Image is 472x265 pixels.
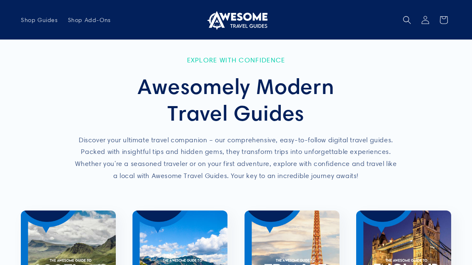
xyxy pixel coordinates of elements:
a: Shop Guides [16,11,63,29]
span: Shop Add-Ons [68,16,111,24]
a: Shop Add-Ons [63,11,116,29]
p: Discover your ultimate travel companion – our comprehensive, easy-to-follow digital travel guides... [74,134,399,182]
h2: Awesomely Modern Travel Guides [74,73,399,126]
img: Awesome Travel Guides [205,10,267,30]
p: Explore with Confidence [74,56,399,64]
summary: Search [398,11,416,29]
a: Awesome Travel Guides [202,7,270,33]
span: Shop Guides [21,16,58,24]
